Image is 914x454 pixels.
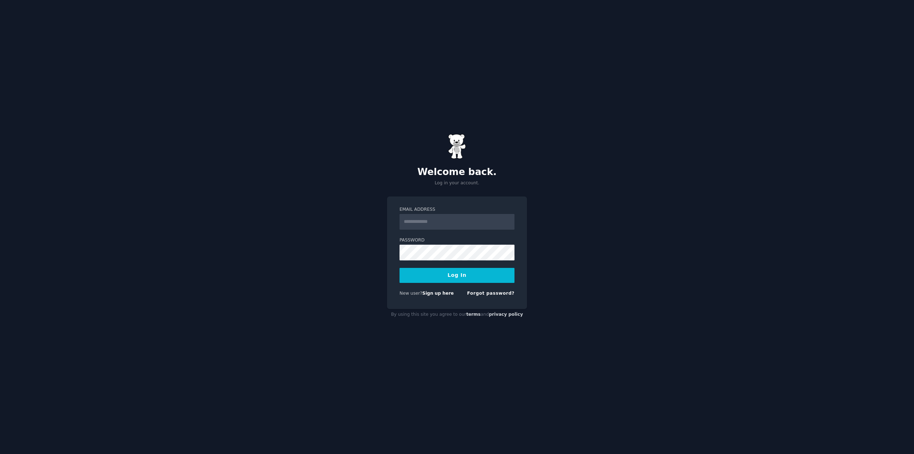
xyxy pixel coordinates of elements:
button: Log In [400,268,514,283]
a: privacy policy [489,312,523,317]
a: Sign up here [422,291,454,296]
label: Password [400,237,514,244]
img: Gummy Bear [448,134,466,159]
h2: Welcome back. [387,166,527,178]
label: Email Address [400,206,514,213]
span: New user? [400,291,422,296]
a: Forgot password? [467,291,514,296]
p: Log in your account. [387,180,527,186]
div: By using this site you agree to our and [387,309,527,320]
a: terms [466,312,481,317]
